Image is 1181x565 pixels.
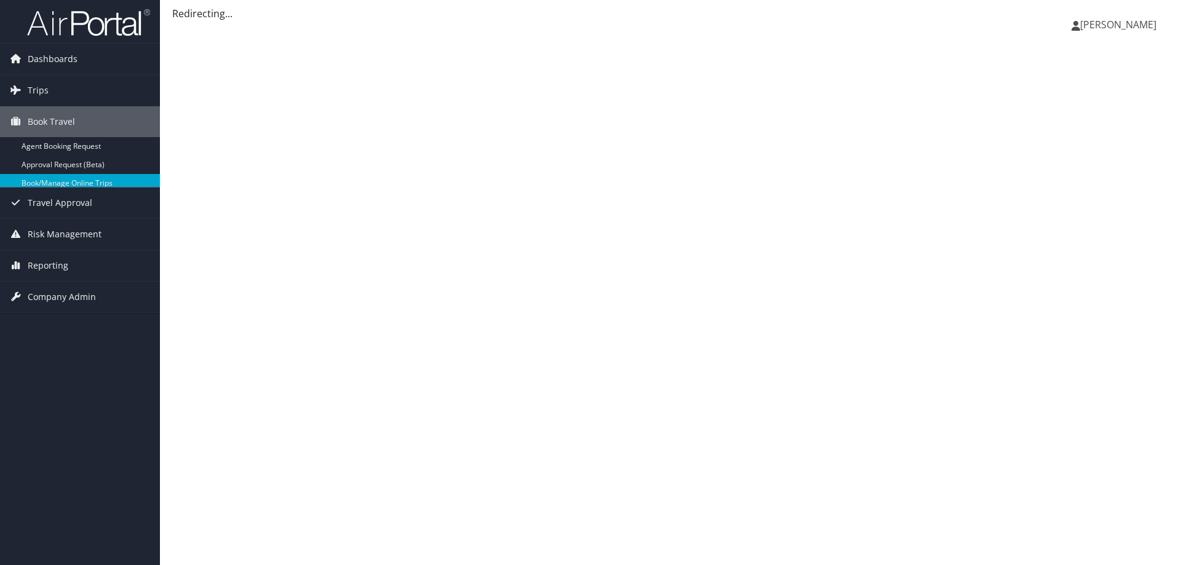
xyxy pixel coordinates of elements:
div: Redirecting... [172,6,1169,21]
span: Dashboards [28,44,78,74]
span: Trips [28,75,49,106]
span: Book Travel [28,106,75,137]
span: Reporting [28,250,68,281]
span: Company Admin [28,282,96,312]
span: Travel Approval [28,188,92,218]
a: [PERSON_NAME] [1072,6,1169,43]
span: [PERSON_NAME] [1080,18,1156,31]
img: airportal-logo.png [27,8,150,37]
span: Risk Management [28,219,101,250]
